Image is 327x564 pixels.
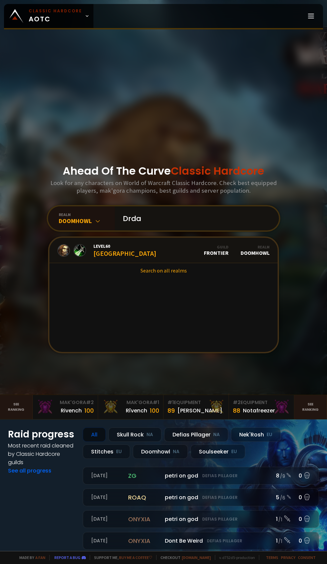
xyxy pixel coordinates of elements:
div: Soulseeker [191,444,245,459]
a: Report a bug [54,555,80,560]
a: #2Equipment88Notafreezer [229,395,294,419]
span: Classic Hardcore [171,163,264,178]
a: [DATE]zgpetri on godDefias Pillager8 /90 [83,467,319,485]
div: Mak'Gora [37,399,94,406]
a: Seeranking [294,395,327,419]
span: # 2 [233,399,241,406]
a: [DATE]roaqpetri on godDefias Pillager5 /60 [83,489,319,506]
a: Mak'Gora#2Rivench100 [33,395,98,419]
a: [DOMAIN_NAME] [182,555,211,560]
div: Doomhowl [59,217,115,225]
h1: Raid progress [8,427,75,441]
div: Doomhowl [241,244,270,256]
h1: Ahead Of The Curve [63,163,264,179]
a: Privacy [281,555,295,560]
div: Frontier [204,244,229,256]
span: Level 60 [93,243,156,249]
h4: Most recent raid cleaned by Classic Hardcore guilds [8,441,75,466]
div: Equipment [233,399,290,406]
span: # 2 [86,399,94,406]
div: Guild [204,244,229,249]
div: 100 [84,406,94,415]
small: NA [173,448,180,455]
a: [DATE]onyxiapetri on godDefias Pillager1 /10 [83,510,319,528]
a: a fan [35,555,45,560]
div: Mak'Gora [102,399,159,406]
div: 100 [150,406,159,415]
input: Search a character... [119,206,271,230]
a: #1Equipment89[PERSON_NAME] [163,395,229,419]
a: Search on all realms [49,263,278,278]
a: Classic HardcoreAOTC [4,4,93,28]
div: 88 [233,406,240,415]
a: [DATE]onyxiaDont Be WeirdDefias Pillager1 /10 [83,532,319,550]
div: [PERSON_NAME] [178,406,222,415]
div: Doomhowl [133,444,188,459]
div: Defias Pillager [164,427,228,442]
span: Checkout [156,555,211,560]
span: # 1 [168,399,174,406]
div: Rivench [61,406,82,415]
span: v. d752d5 - production [215,555,255,560]
small: EU [231,448,237,455]
small: NA [213,431,220,438]
a: See all progress [8,467,51,475]
div: realm [59,212,115,217]
a: Level60[GEOGRAPHIC_DATA]GuildFrontierRealmDoomhowl [49,238,278,263]
div: Realm [241,244,270,249]
a: Consent [298,555,316,560]
span: Support me, [90,555,152,560]
a: Terms [266,555,278,560]
div: Rîvench [126,406,147,415]
div: 89 [168,406,175,415]
span: Made by [15,555,45,560]
small: EU [116,448,122,455]
small: Classic Hardcore [29,8,82,14]
div: Stitches [83,444,130,459]
span: AOTC [29,8,82,24]
div: Skull Rock [108,427,161,442]
div: Notafreezer [243,406,275,415]
h3: Look for any characters on World of Warcraft Classic Hardcore. Check best equipped players, mak'g... [49,179,278,194]
a: Buy me a coffee [119,555,152,560]
div: Equipment [168,399,225,406]
a: Mak'Gora#1Rîvench100 [98,395,163,419]
div: [GEOGRAPHIC_DATA] [93,243,156,257]
div: All [83,427,106,442]
span: # 1 [153,399,159,406]
div: Nek'Rosh [231,427,281,442]
small: NA [146,431,153,438]
small: EU [267,431,272,438]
